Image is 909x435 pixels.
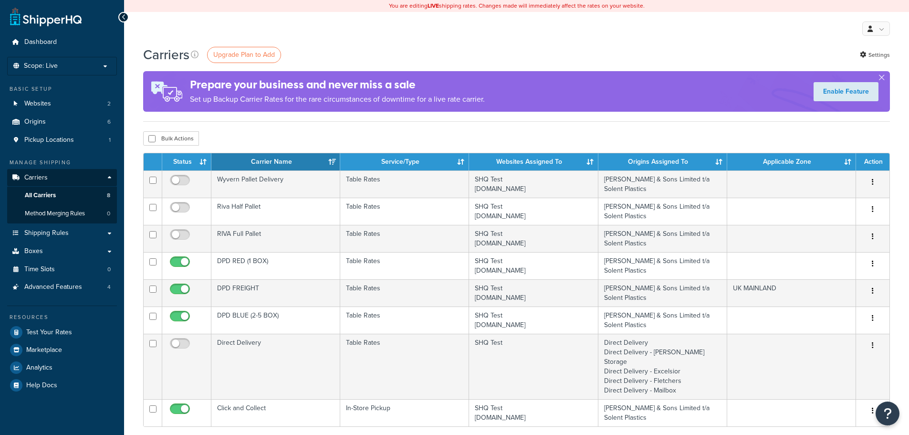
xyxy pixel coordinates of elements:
[598,307,727,334] td: [PERSON_NAME] & Sons Limited t/a Solent Plastics
[469,399,598,426] td: SHQ Test [DOMAIN_NAME]
[24,136,74,144] span: Pickup Locations
[7,95,117,113] a: Websites 2
[190,77,485,93] h4: Prepare your business and never miss a sale
[340,170,469,198] td: Table Rates
[7,261,117,278] a: Time Slots 0
[107,191,110,200] span: 8
[107,283,111,291] span: 4
[7,169,117,187] a: Carriers
[211,399,340,426] td: Click and Collect
[211,153,340,170] th: Carrier Name: activate to sort column ascending
[7,261,117,278] li: Time Slots
[24,229,69,237] span: Shipping Rules
[598,399,727,426] td: [PERSON_NAME] & Sons Limited t/a Solent Plastics
[7,159,117,167] div: Manage Shipping
[24,174,48,182] span: Carriers
[7,187,117,204] li: All Carriers
[7,278,117,296] li: Advanced Features
[469,334,598,399] td: SHQ Test
[598,153,727,170] th: Origins Assigned To: activate to sort column ascending
[25,191,56,200] span: All Carriers
[340,334,469,399] td: Table Rates
[211,198,340,225] td: Riva Half Pallet
[211,252,340,279] td: DPD RED (1 BOX)
[7,377,117,394] a: Help Docs
[340,153,469,170] th: Service/Type: activate to sort column ascending
[727,279,856,307] td: UK MAINLAND
[428,1,439,10] b: LIVE
[211,170,340,198] td: Wyvern Pallet Delivery
[25,210,85,218] span: Method Merging Rules
[340,279,469,307] td: Table Rates
[24,118,46,126] span: Origins
[24,38,57,46] span: Dashboard
[107,265,111,274] span: 0
[7,131,117,149] a: Pickup Locations 1
[340,307,469,334] td: Table Rates
[107,100,111,108] span: 2
[340,252,469,279] td: Table Rates
[107,210,110,218] span: 0
[856,153,889,170] th: Action
[340,225,469,252] td: Table Rates
[26,364,52,372] span: Analytics
[143,131,199,146] button: Bulk Actions
[24,247,43,255] span: Boxes
[26,329,72,337] span: Test Your Rates
[7,359,117,376] li: Analytics
[340,399,469,426] td: In-Store Pickup
[10,7,82,26] a: ShipperHQ Home
[7,205,117,223] li: Method Merging Rules
[876,402,899,425] button: Open Resource Center
[814,82,878,101] a: Enable Feature
[598,225,727,252] td: [PERSON_NAME] & Sons Limited t/a Solent Plastics
[7,169,117,223] li: Carriers
[26,382,57,390] span: Help Docs
[24,283,82,291] span: Advanced Features
[7,85,117,93] div: Basic Setup
[24,62,58,70] span: Scope: Live
[7,113,117,131] li: Origins
[207,47,281,63] a: Upgrade Plan to Add
[469,307,598,334] td: SHQ Test [DOMAIN_NAME]
[340,198,469,225] td: Table Rates
[469,170,598,198] td: SHQ Test [DOMAIN_NAME]
[598,170,727,198] td: [PERSON_NAME] & Sons Limited t/a Solent Plastics
[143,45,189,64] h1: Carriers
[211,225,340,252] td: RIVA Full Pallet
[598,198,727,225] td: [PERSON_NAME] & Sons Limited t/a Solent Plastics
[7,278,117,296] a: Advanced Features 4
[7,224,117,242] a: Shipping Rules
[24,265,55,274] span: Time Slots
[469,153,598,170] th: Websites Assigned To: activate to sort column ascending
[7,313,117,321] div: Resources
[7,95,117,113] li: Websites
[211,334,340,399] td: Direct Delivery
[190,93,485,106] p: Set up Backup Carrier Rates for the rare circumstances of downtime for a live rate carrier.
[7,324,117,341] a: Test Your Rates
[7,113,117,131] a: Origins 6
[469,198,598,225] td: SHQ Test [DOMAIN_NAME]
[598,279,727,307] td: [PERSON_NAME] & Sons Limited t/a Solent Plastics
[469,279,598,307] td: SHQ Test [DOMAIN_NAME]
[107,118,111,126] span: 6
[211,279,340,307] td: DPD FREIGHT
[162,153,211,170] th: Status: activate to sort column ascending
[598,252,727,279] td: [PERSON_NAME] & Sons Limited t/a Solent Plastics
[860,48,890,62] a: Settings
[7,341,117,359] a: Marketplace
[26,346,62,354] span: Marketplace
[7,33,117,51] a: Dashboard
[24,100,51,108] span: Websites
[7,205,117,223] a: Method Merging Rules 0
[598,334,727,399] td: Direct Delivery Direct Delivery - [PERSON_NAME] Storage Direct Delivery - Excelsior Direct Delive...
[7,243,117,260] a: Boxes
[469,225,598,252] td: SHQ Test [DOMAIN_NAME]
[211,307,340,334] td: DPD BLUE (2-5 BOX)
